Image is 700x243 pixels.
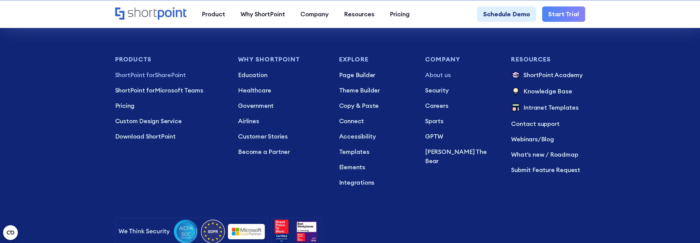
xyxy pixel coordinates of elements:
iframe: Chat Widget [589,172,700,243]
button: Open CMP widget [3,225,18,240]
a: ShortPoint forMicrosoft Teams [115,86,226,95]
div: Product [202,10,225,19]
a: Product [194,6,233,22]
h3: Products [115,56,226,63]
a: Why ShortPoint [233,6,293,22]
a: ShortPoint Academy [511,70,585,80]
p: / [511,135,585,144]
a: Elements [339,163,413,172]
a: Contact support [511,119,585,128]
h3: Why Shortpoint [238,56,327,63]
div: Pricing [390,10,410,19]
a: About us [425,70,499,80]
a: Page Builder [339,70,413,80]
div: Why ShortPoint [241,10,285,19]
a: Sports [425,116,499,126]
a: Webinars [511,135,538,143]
a: Intranet Templates [511,103,585,113]
a: GPTW [425,132,499,141]
a: Healthcare [238,86,327,95]
div: Company [300,10,329,19]
a: Submit Feature Request [511,165,585,174]
a: Templates [339,147,413,156]
a: Home [115,7,187,21]
a: [PERSON_NAME] The Bear [425,147,499,166]
span: ShortPoint for [115,86,155,94]
a: Pricing [382,6,417,22]
a: Become a Partner [238,147,327,156]
a: Knowledge Base [511,87,585,97]
a: Careers [425,101,499,110]
a: Blog [541,135,554,143]
a: Customer Stories [238,132,327,141]
p: ShortPoint Academy [523,70,582,80]
a: Integrations [339,178,413,187]
a: Airlines [238,116,327,126]
a: Company [293,6,336,22]
a: Download ShortPoint [115,132,226,141]
a: Pricing [115,101,226,110]
a: Start Trial [542,6,585,22]
a: Security [425,86,499,95]
a: Copy & Paste [339,101,413,110]
h3: Resources [511,56,585,63]
a: ShortPoint forSharePoint [115,70,226,80]
a: Schedule Demo [477,6,536,22]
a: Connect [339,116,413,126]
div: Resources [344,10,374,19]
h3: Explore [339,56,413,63]
span: ShortPoint for [115,71,155,79]
p: Knowledge Base [523,87,572,97]
a: Custom Design Service [115,116,226,126]
a: Education [238,70,327,80]
a: Theme Builder [339,86,413,95]
p: Intranet Templates [523,103,578,113]
p: SharePoint [115,70,226,80]
a: Government [238,101,327,110]
a: What's new / Roadmap [511,150,585,159]
h3: Company [425,56,499,63]
a: Resources [336,6,382,22]
a: Accessibility [339,132,413,141]
p: Microsoft Teams [115,86,226,95]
